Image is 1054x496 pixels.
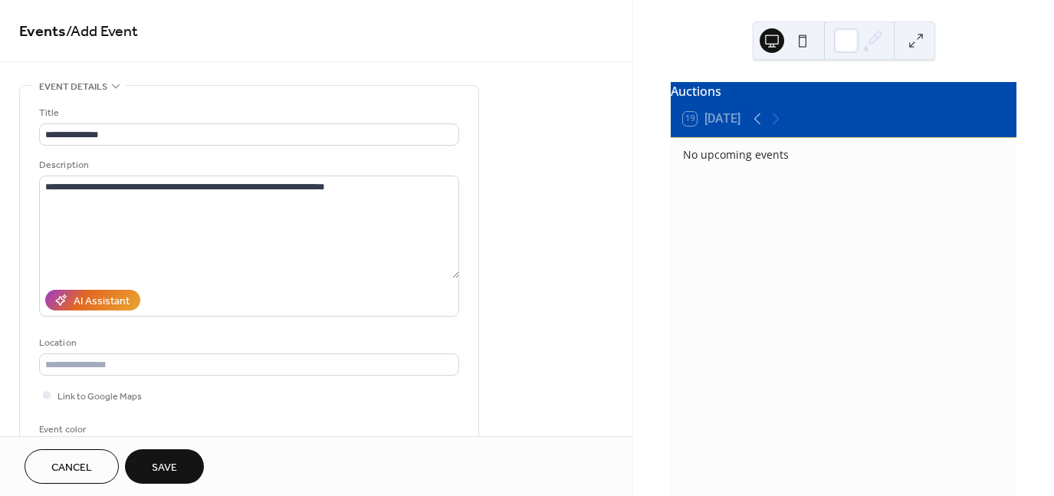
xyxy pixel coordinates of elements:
[39,335,456,351] div: Location
[66,17,138,47] span: / Add Event
[683,147,1004,162] div: No upcoming events
[39,157,456,173] div: Description
[51,460,92,476] span: Cancel
[45,290,140,310] button: AI Assistant
[125,449,204,484] button: Save
[74,294,130,310] div: AI Assistant
[39,79,107,95] span: Event details
[39,105,456,121] div: Title
[671,82,1016,100] div: Auctions
[152,460,177,476] span: Save
[39,422,154,438] div: Event color
[25,449,119,484] button: Cancel
[57,389,142,405] span: Link to Google Maps
[19,17,66,47] a: Events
